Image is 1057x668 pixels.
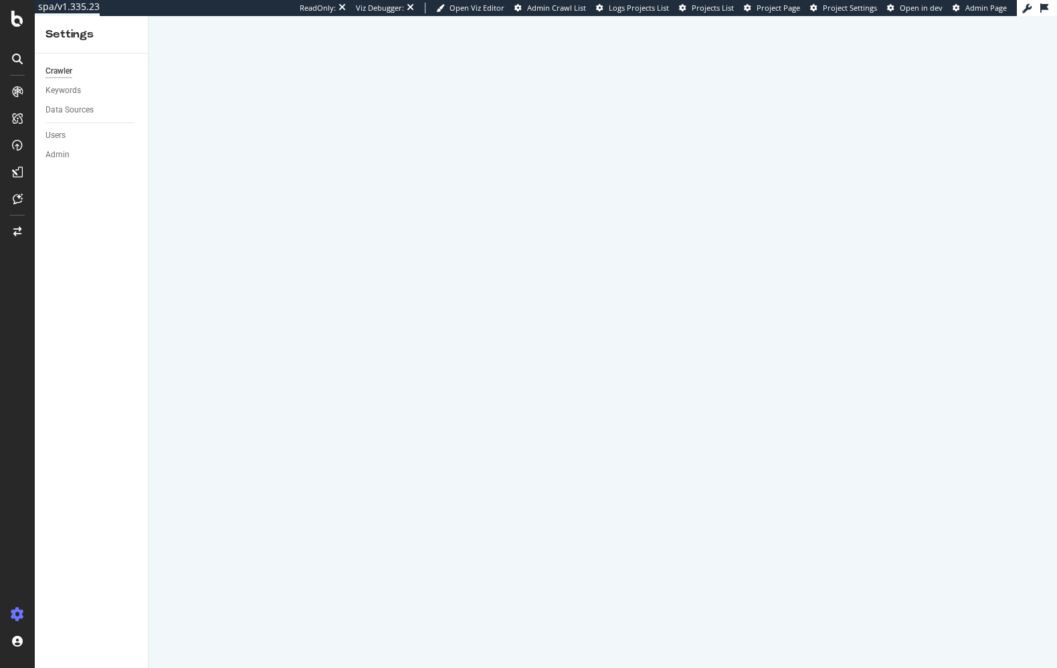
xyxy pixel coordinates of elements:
[45,148,138,162] a: Admin
[679,3,734,13] a: Projects List
[744,3,800,13] a: Project Page
[596,3,669,13] a: Logs Projects List
[527,3,586,13] span: Admin Crawl List
[45,148,70,162] div: Admin
[45,27,137,42] div: Settings
[45,84,138,98] a: Keywords
[356,3,404,13] div: Viz Debugger:
[953,3,1007,13] a: Admin Page
[436,3,504,13] a: Open Viz Editor
[45,103,138,117] a: Data Sources
[300,3,336,13] div: ReadOnly:
[887,3,943,13] a: Open in dev
[45,64,138,78] a: Crawler
[45,84,81,98] div: Keywords
[45,129,66,143] div: Users
[810,3,877,13] a: Project Settings
[45,103,94,117] div: Data Sources
[823,3,877,13] span: Project Settings
[514,3,586,13] a: Admin Crawl List
[609,3,669,13] span: Logs Projects List
[900,3,943,13] span: Open in dev
[965,3,1007,13] span: Admin Page
[45,64,72,78] div: Crawler
[450,3,504,13] span: Open Viz Editor
[45,129,138,143] a: Users
[692,3,734,13] span: Projects List
[757,3,800,13] span: Project Page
